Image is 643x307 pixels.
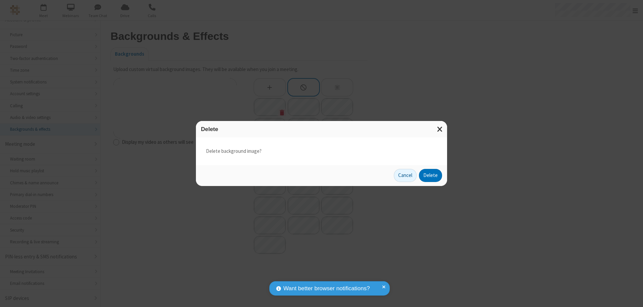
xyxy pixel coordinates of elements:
[196,137,447,165] div: Delete background image?
[201,126,442,132] h3: Delete
[283,284,370,293] span: Want better browser notifications?
[419,169,442,182] button: Delete
[394,169,417,182] button: Cancel
[433,121,447,137] button: Close modal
